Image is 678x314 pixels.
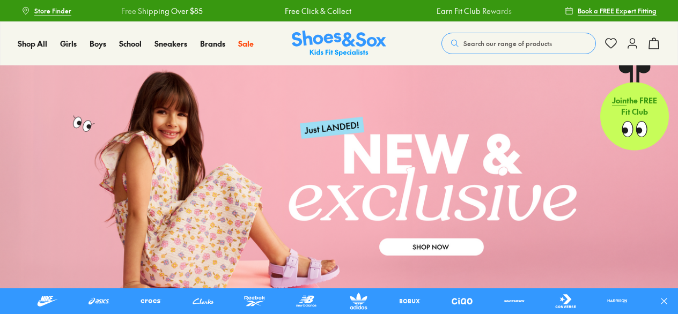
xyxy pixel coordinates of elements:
a: Free Click & Collect [285,5,351,17]
span: Search our range of products [463,39,552,48]
a: Shoes & Sox [292,31,386,57]
a: Store Finder [21,1,71,20]
a: Sale [238,38,254,49]
img: SNS_Logo_Responsive.svg [292,31,386,57]
a: Earn Fit Club Rewards [437,5,512,17]
a: Free Shipping Over $85 [121,5,203,17]
a: Brands [200,38,225,49]
a: Shop All [18,38,47,49]
a: Girls [60,38,77,49]
p: the FREE Fit Club [600,86,669,126]
span: Join [612,95,627,106]
span: Store Finder [34,6,71,16]
a: Jointhe FREE Fit Club [600,65,669,151]
a: Book a FREE Expert Fitting [565,1,657,20]
a: Sneakers [154,38,187,49]
span: Book a FREE Expert Fitting [578,6,657,16]
a: School [119,38,142,49]
a: Boys [90,38,106,49]
button: Search our range of products [441,33,596,54]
